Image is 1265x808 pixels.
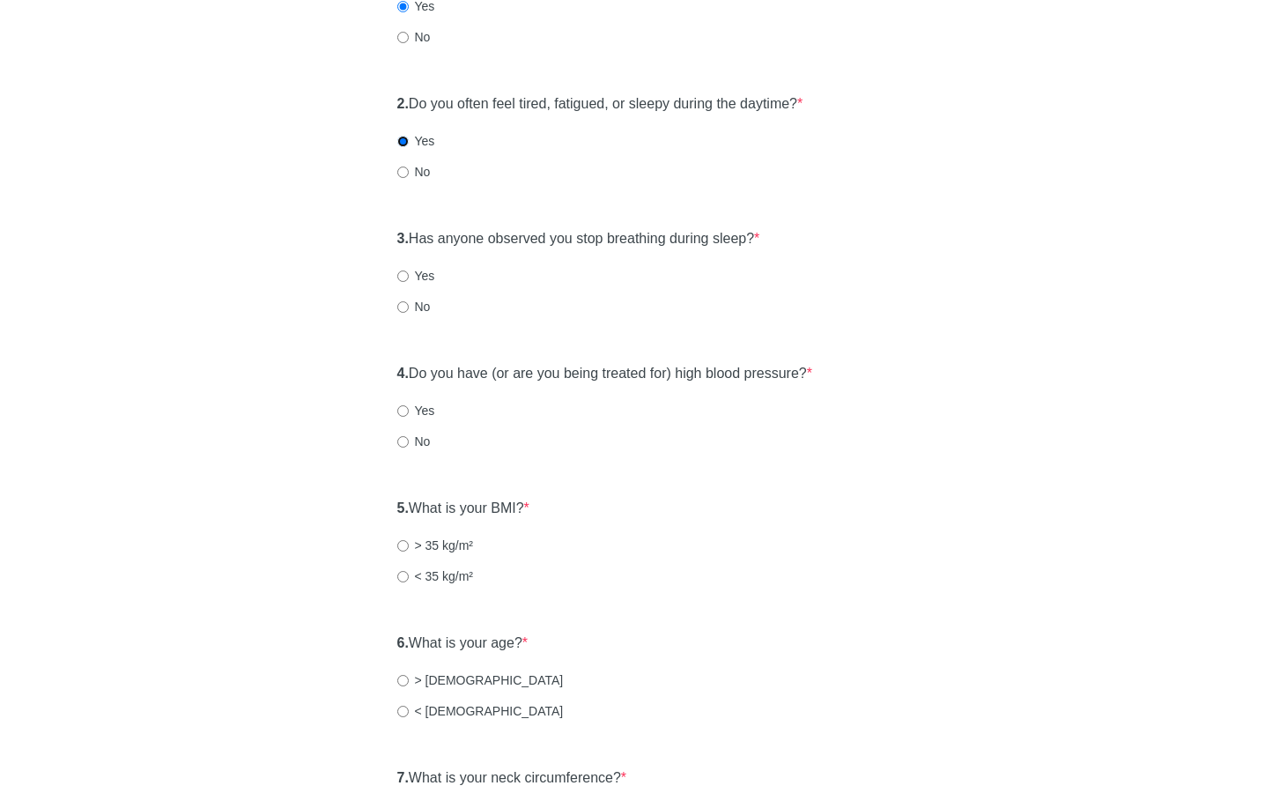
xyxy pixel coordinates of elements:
[397,436,409,448] input: No
[397,167,409,178] input: No
[397,231,409,246] strong: 3.
[397,1,409,12] input: Yes
[397,768,627,789] label: What is your neck circumference?
[397,537,474,554] label: > 35 kg/m²
[397,96,409,111] strong: 2.
[397,634,529,654] label: What is your age?
[397,571,409,582] input: < 35 kg/m²
[397,770,409,785] strong: 7.
[397,402,435,419] label: Yes
[397,267,435,285] label: Yes
[397,675,409,686] input: > [DEMOGRAPHIC_DATA]
[397,500,409,515] strong: 5.
[397,271,409,282] input: Yes
[397,136,409,147] input: Yes
[397,540,409,552] input: > 35 kg/m²
[397,499,529,519] label: What is your BMI?
[397,702,564,720] label: < [DEMOGRAPHIC_DATA]
[397,433,431,450] label: No
[397,364,812,384] label: Do you have (or are you being treated for) high blood pressure?
[397,671,564,689] label: > [DEMOGRAPHIC_DATA]
[397,301,409,313] input: No
[397,163,431,181] label: No
[397,28,431,46] label: No
[397,94,803,115] label: Do you often feel tired, fatigued, or sleepy during the daytime?
[397,635,409,650] strong: 6.
[397,706,409,717] input: < [DEMOGRAPHIC_DATA]
[397,298,431,315] label: No
[397,32,409,43] input: No
[397,229,760,249] label: Has anyone observed you stop breathing during sleep?
[397,132,435,150] label: Yes
[397,405,409,417] input: Yes
[397,567,474,585] label: < 35 kg/m²
[397,366,409,381] strong: 4.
